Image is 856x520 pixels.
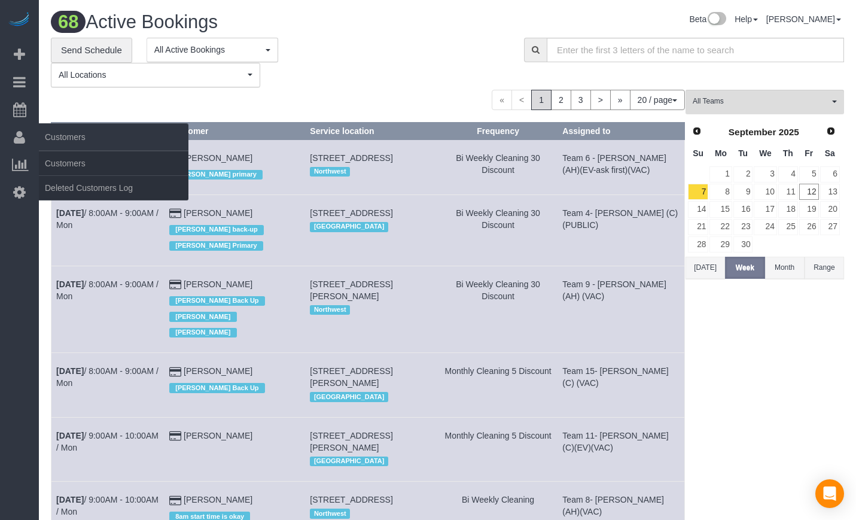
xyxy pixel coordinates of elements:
td: Customer [165,139,305,194]
button: All Active Bookings [147,38,278,62]
a: [PERSON_NAME] [184,366,252,376]
h1: Active Bookings [51,12,438,32]
td: Assigned to [558,417,685,481]
a: [PERSON_NAME] [184,208,252,218]
a: 20 [820,201,840,217]
span: Customers [39,123,188,151]
a: 7 [688,184,708,200]
img: New interface [706,12,726,28]
a: 5 [799,166,819,183]
a: Next [823,123,839,140]
a: 9 [733,184,753,200]
span: Sunday [693,148,703,158]
button: Range [805,257,844,279]
th: Customer [165,122,305,139]
span: [STREET_ADDRESS][PERSON_NAME] [310,431,392,452]
a: 2 [733,166,753,183]
a: 26 [799,219,819,235]
td: Service location [305,353,439,417]
div: Location [310,219,434,235]
span: 2025 [779,127,799,137]
a: [DATE]/ 8:00AM - 9:00AM / Mon [56,366,159,388]
td: Schedule date [51,353,165,417]
a: 29 [709,236,732,253]
button: All Teams [686,90,844,114]
span: Wednesday [759,148,772,158]
a: 28 [688,236,708,253]
a: [DATE]/ 8:00AM - 9:00AM / Mon [56,279,159,301]
span: [GEOGRAPHIC_DATA] [310,457,388,466]
a: 23 [733,219,753,235]
td: Assigned to [558,266,685,352]
a: 25 [778,219,798,235]
span: 68 [51,11,86,33]
a: [PERSON_NAME] [184,431,252,440]
span: [PERSON_NAME] [169,312,236,321]
div: Location [310,164,434,180]
a: 22 [709,219,732,235]
a: 27 [820,219,840,235]
a: 12 [799,184,819,200]
span: Northwest [310,305,350,315]
a: 1 [709,166,732,183]
span: Saturday [825,148,835,158]
span: [STREET_ADDRESS] [310,495,392,504]
span: Thursday [783,148,793,158]
span: [PERSON_NAME] Primary [169,241,263,251]
a: 15 [709,201,732,217]
span: [STREET_ADDRESS] [310,153,392,163]
td: Customer [165,353,305,417]
td: Service location [305,266,439,352]
a: 17 [754,201,776,217]
span: [STREET_ADDRESS][PERSON_NAME] [310,279,392,301]
a: 2 [551,90,571,110]
span: Tuesday [738,148,748,158]
a: » [610,90,630,110]
span: Northwest [310,509,350,518]
span: All Active Bookings [154,44,263,56]
th: Service location [305,122,439,139]
a: Prev [689,123,705,140]
span: All Locations [59,69,245,81]
td: Service location [305,195,439,266]
td: Frequency [438,417,558,481]
a: 8 [709,184,732,200]
nav: Pagination navigation [492,90,685,110]
th: Service Date [51,122,165,139]
span: [STREET_ADDRESS] [310,208,392,218]
ul: Customers [39,151,188,200]
a: Customers [39,151,188,175]
td: Service location [305,139,439,194]
a: 11 [778,184,798,200]
button: All Locations [51,63,260,87]
input: Enter the first 3 letters of the name to search [547,38,844,62]
div: Location [310,454,434,469]
div: Location [310,389,434,405]
a: 16 [733,201,753,217]
td: Customer [165,195,305,266]
a: > [590,90,611,110]
span: [PERSON_NAME] Back Up [169,383,264,393]
div: Location [310,302,434,318]
i: Credit Card Payment [169,497,181,505]
a: 18 [778,201,798,217]
td: Schedule date [51,266,165,352]
a: Help [735,14,758,24]
b: [DATE] [56,279,84,289]
button: [DATE] [686,257,725,279]
span: All Teams [693,96,829,107]
span: September [729,127,776,137]
th: Assigned to [558,122,685,139]
ol: All Teams [686,90,844,108]
img: Automaid Logo [7,12,31,29]
b: [DATE] [56,208,84,218]
th: Frequency [438,122,558,139]
td: Assigned to [558,353,685,417]
button: 20 / page [630,90,685,110]
span: [GEOGRAPHIC_DATA] [310,392,388,402]
td: Assigned to [558,139,685,194]
td: Customer [165,266,305,352]
td: Customer [165,417,305,481]
span: Monday [715,148,727,158]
